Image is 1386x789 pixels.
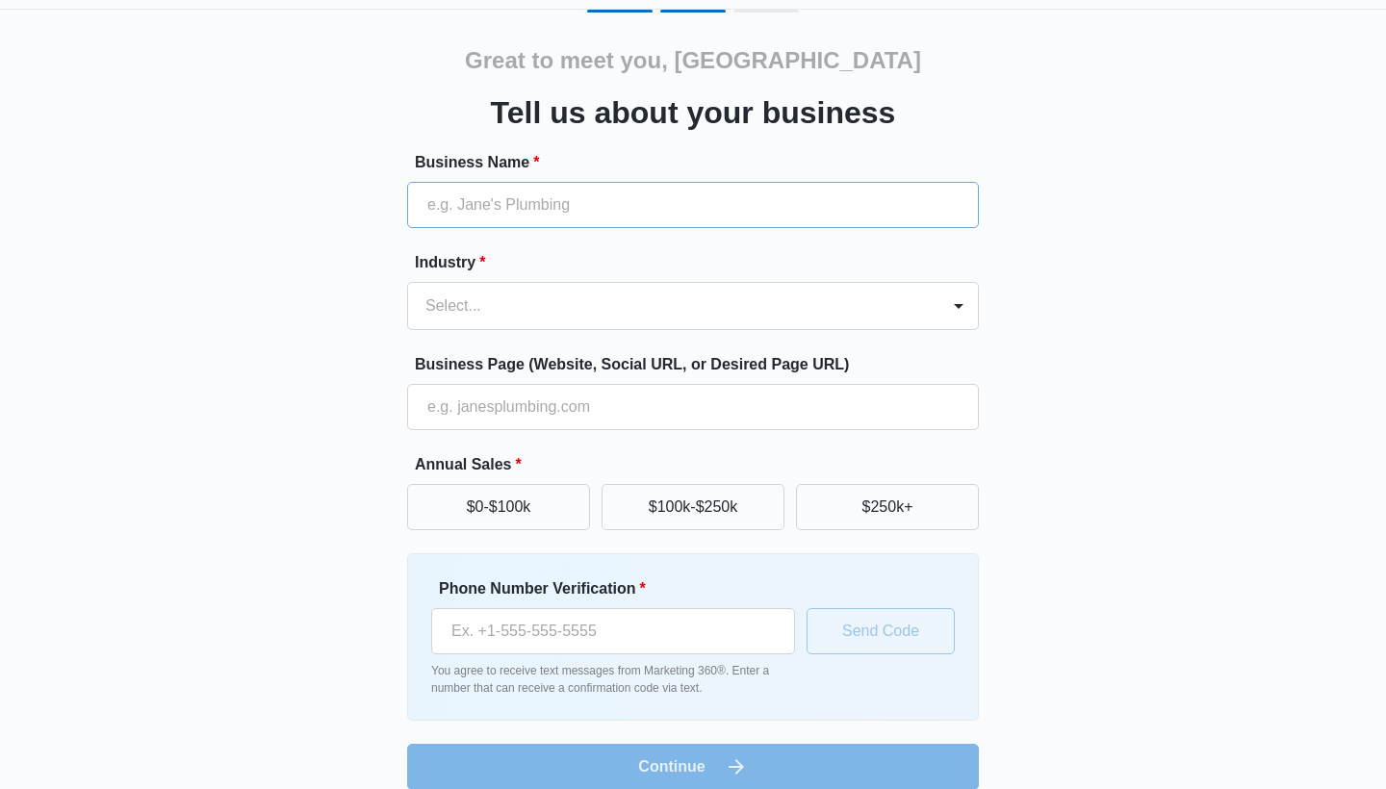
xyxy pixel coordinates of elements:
[439,577,803,600] label: Phone Number Verification
[602,484,784,530] button: $100k-$250k
[415,251,987,274] label: Industry
[415,453,987,476] label: Annual Sales
[407,384,979,430] input: e.g. janesplumbing.com
[465,43,921,78] h2: Great to meet you, [GEOGRAPHIC_DATA]
[415,151,987,174] label: Business Name
[407,484,590,530] button: $0-$100k
[431,662,795,697] p: You agree to receive text messages from Marketing 360®. Enter a number that can receive a confirm...
[491,89,896,136] h3: Tell us about your business
[796,484,979,530] button: $250k+
[431,608,795,654] input: Ex. +1-555-555-5555
[407,182,979,228] input: e.g. Jane's Plumbing
[415,353,987,376] label: Business Page (Website, Social URL, or Desired Page URL)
